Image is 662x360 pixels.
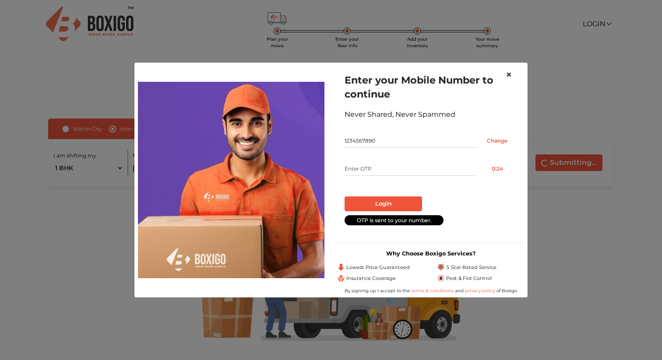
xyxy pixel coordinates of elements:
input: Change [477,134,517,148]
span: 5 Star Rated Service [446,264,496,271]
div: OTP is sent to your number. [345,215,444,225]
button: 0:24 [477,162,517,176]
div: Never Shared, Never Spammed [345,109,517,120]
h1: Enter your Mobile Number to continue [345,73,517,101]
span: Pest & Fire Control [446,275,492,282]
button: Login [345,196,422,211]
a: terms & conditions [411,288,455,294]
input: Enter OTP [345,162,477,176]
span: × [506,68,512,81]
input: Mobile No [345,134,477,148]
button: Close [499,63,519,87]
h3: Why Choose Boxigo Services? [338,250,524,257]
span: Lowest Price Guaranteed [346,264,410,271]
span: Insurance Coverage [346,275,396,282]
img: relocation-img [138,82,324,278]
div: By signing up I accept to the and of Boxigo [338,287,524,294]
a: privacy policy [464,288,496,294]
